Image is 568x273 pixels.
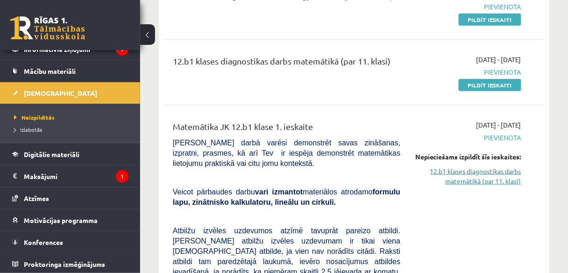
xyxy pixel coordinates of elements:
[14,125,131,134] a: Izlabotās
[173,188,400,206] b: formulu lapu, zinātnisko kalkulatoru, lineālu un cirkuli.
[12,231,128,253] a: Konferences
[173,188,400,206] span: Veicot pārbaudes darbu materiālos atrodamo
[24,216,98,224] span: Motivācijas programma
[24,165,128,187] legend: Maksājumi
[14,126,42,133] span: Izlabotās
[14,113,131,122] a: Neizpildītās
[459,14,521,26] a: Pildīt ieskaiti
[24,238,63,246] span: Konferences
[12,165,128,187] a: Maksājumi1
[24,194,49,202] span: Atzīmes
[414,67,521,77] span: Pievienota
[476,55,521,65] span: [DATE] - [DATE]
[173,120,400,137] div: Matemātika JK 12.b1 klase 1. ieskaite
[414,133,521,143] span: Pievienota
[414,2,521,12] span: Pievienota
[24,150,79,158] span: Digitālie materiāli
[116,170,128,183] i: 1
[12,209,128,231] a: Motivācijas programma
[10,16,85,40] a: Rīgas 1. Tālmācības vidusskola
[24,67,76,75] span: Mācību materiāli
[173,55,400,72] div: 12.b1 klases diagnostikas darbs matemātikā (par 11. klasi)
[12,144,128,165] a: Digitālie materiāli
[12,82,128,104] a: [DEMOGRAPHIC_DATA]
[255,188,303,196] b: vari izmantot
[414,166,521,186] a: 12.b1 klases diagnostikas darbs matemātikā (par 11. klasi)
[24,260,105,268] span: Proktoringa izmēģinājums
[24,89,97,97] span: [DEMOGRAPHIC_DATA]
[12,187,128,209] a: Atzīmes
[12,60,128,82] a: Mācību materiāli
[459,79,521,91] a: Pildīt ieskaiti
[14,114,55,121] span: Neizpildītās
[173,139,400,167] span: [PERSON_NAME] darbā varēsi demonstrēt savas zināšanas, izpratni, prasmes, kā arī Tev ir iespēja d...
[476,120,521,130] span: [DATE] - [DATE]
[414,152,521,162] div: Nepieciešams izpildīt šīs ieskaites:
